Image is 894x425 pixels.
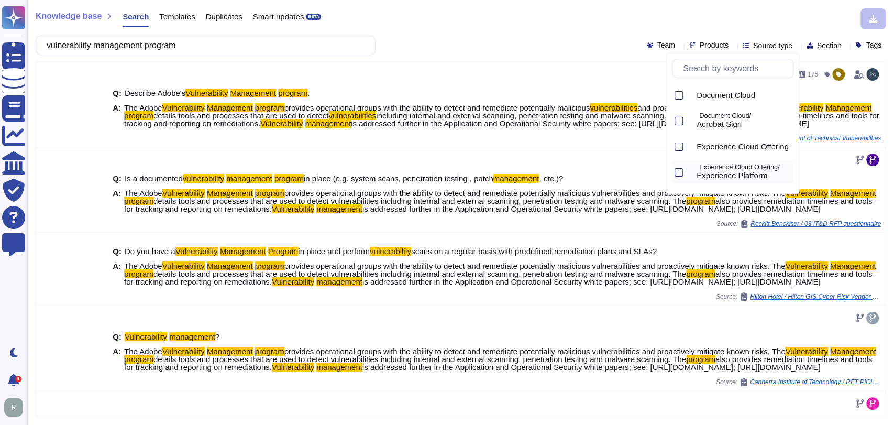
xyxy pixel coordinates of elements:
[162,261,205,270] mark: Vulnerability
[185,89,228,97] mark: Vulnerability
[716,220,881,228] span: Source:
[124,111,153,120] mark: program
[253,13,304,20] span: Smart updates
[207,261,253,270] mark: Management
[183,174,224,183] mark: vulnerability
[686,355,715,364] mark: program
[162,103,205,112] mark: Vulnerability
[699,164,789,171] p: Experience Cloud Offering/
[207,103,253,112] mark: Management
[4,398,23,417] img: user
[162,347,205,356] mark: Vulnerability
[362,277,821,286] span: is addressed further in the Application and Operational Security white papers; see: [URL][DOMAIN_...
[113,89,122,97] b: Q:
[113,175,122,182] b: Q:
[298,247,370,256] span: in place and perform
[255,347,284,356] mark: program
[678,59,793,78] input: Search by keywords
[688,160,793,184] div: Experience Platform
[272,204,314,213] mark: Vulnerability
[159,13,195,20] span: Templates
[688,89,692,101] div: Document Cloud
[734,134,881,143] span: Source:
[697,119,789,129] div: Acrobat Sign
[125,247,175,256] span: Do you have a
[697,91,755,100] span: Document Cloud
[699,113,789,119] p: Document Cloud/
[230,89,277,97] mark: Management
[817,42,842,49] span: Section
[207,347,253,356] mark: Management
[688,140,692,152] div: Experience Cloud Offering
[753,42,792,49] span: Source type
[539,174,563,183] span: , etc.)?
[304,174,493,183] span: in place (e.g. system scans, penetration testing , patch
[125,174,183,183] span: Is a documented
[124,103,162,112] span: The Adobe
[175,247,218,256] mark: Vulnerability
[124,197,153,205] mark: program
[124,197,872,213] span: also provides remediation timelines and tools for tracking and reporting on remediations.
[124,111,879,128] span: also provides remediation timelines and tools for tracking and reporting on remediations.
[716,378,881,386] span: Source:
[113,333,122,341] b: Q:
[284,347,786,356] span: provides operational groups with the ability to detect and remediate potentially malicious vulner...
[226,174,272,183] mark: management
[768,135,881,141] span: Management of Technical Vulnerabilities
[284,189,786,198] span: provides operational groups with the ability to detect and remediate potentially malicious vulner...
[162,189,205,198] mark: Vulnerability
[124,189,162,198] span: The Adobe
[697,119,742,129] span: Acrobat Sign
[284,261,786,270] span: provides operational groups with the ability to detect and remediate potentially malicious vulner...
[697,142,789,151] span: Experience Cloud Offering
[255,189,284,198] mark: program
[2,396,30,419] button: user
[328,111,376,120] mark: vulnerabilities
[785,189,827,198] mark: Vulnerability
[113,104,121,127] b: A:
[268,247,299,256] mark: Program
[657,41,675,49] span: Team
[316,204,362,213] mark: management
[697,171,789,180] div: Experience Platform
[697,91,789,100] div: Document Cloud
[41,36,365,55] input: Search a question or template...
[220,247,266,256] mark: Management
[716,292,881,301] span: Source:
[590,103,637,112] mark: vulnerabilities
[376,111,681,120] span: including internal and external scanning, penetration testing and malware scanning. The
[411,247,657,256] span: scans on a regular basis with predefined remediation plans and SLAs?
[124,269,872,286] span: also provides remediation timelines and tools for tracking and reporting on remediations.
[493,174,539,183] mark: management
[206,13,242,20] span: Duplicates
[15,376,21,382] div: 8
[274,174,304,183] mark: program
[688,166,692,178] div: Experience Platform
[830,347,876,356] mark: Management
[866,68,879,81] img: user
[637,103,781,112] span: and proactively mitigate known risks. The
[750,221,881,227] span: Reckitt Benckiser / 03 IT&D RFP questionnaire
[362,363,821,372] span: is addressed further in the Application and Operational Security white papers; see: [URL][DOMAIN_...
[370,247,411,256] mark: vulnerability
[124,261,162,270] span: The Adobe
[351,119,809,128] span: is addressed further in the Application and Operational Security white papers; see: [URL][DOMAIN_...
[830,261,876,270] mark: Management
[307,89,310,97] span: .
[255,103,284,112] mark: program
[316,277,362,286] mark: management
[255,261,284,270] mark: program
[688,135,793,158] div: Experience Cloud Offering
[825,103,871,112] mark: Management
[153,111,328,120] span: details tools and processes that are used to detect
[153,355,686,364] span: details tools and processes that are used to detect vulnerabilities including internal and extern...
[113,347,121,371] b: A:
[36,12,102,20] span: Knowledge base
[260,119,303,128] mark: Vulnerability
[362,204,821,213] span: is addressed further in the Application and Operational Security white papers; see: [URL][DOMAIN_...
[785,347,827,356] mark: Vulnerability
[113,262,121,286] b: A:
[124,269,153,278] mark: program
[169,332,215,341] mark: management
